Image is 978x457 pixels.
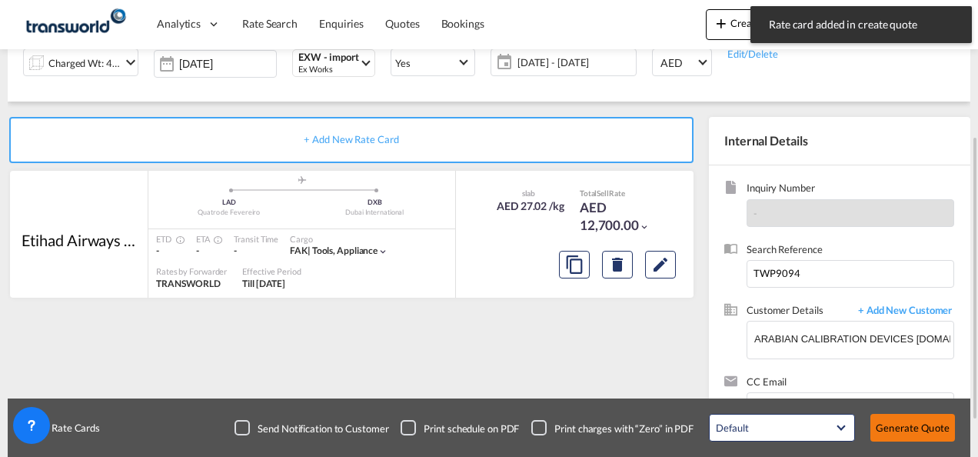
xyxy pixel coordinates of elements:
img: f753ae806dec11f0841701cdfdf085c0.png [23,7,127,42]
md-icon: icon-chevron-down [378,246,388,257]
div: Yes [395,57,411,69]
div: + Add New Rate Card [9,117,694,163]
span: Analytics [157,16,201,32]
div: LAD [156,198,302,208]
button: Copy [559,251,590,279]
input: Select [179,58,276,70]
input: Enter Customer Details [754,322,953,356]
div: AED 12,700.00 [580,198,657,235]
div: Rates by Forwarder [156,265,227,277]
div: Cargo [290,233,388,245]
span: Bookings [441,17,484,30]
span: + Add New Rate Card [304,133,398,145]
md-icon: assets/icons/custom/roll-o-plane.svg [293,176,311,184]
div: Transit Time [234,233,278,245]
div: Print charges with “Zero” in PDF [554,422,694,435]
md-checkbox: Checkbox No Ink [235,420,388,435]
md-icon: Estimated Time Of Departure [171,235,181,245]
span: | [308,245,311,256]
span: AED [660,55,696,71]
div: Charged Wt: 470.00 KGicon-chevron-down [23,48,138,76]
div: Effective Period [242,265,301,277]
md-icon: assets/icons/custom/copyQuote.svg [565,255,584,274]
md-checkbox: Checkbox No Ink [401,420,519,435]
span: Rate Search [242,17,298,30]
button: Delete [602,251,633,279]
div: DXB [302,198,448,208]
span: Till [DATE] [242,278,285,289]
div: ETD [156,233,181,245]
span: Sell [597,188,609,198]
md-select: Select Customs: Yes [391,48,475,76]
button: Edit [645,251,676,279]
md-icon: icon-plus 400-fg [712,14,730,32]
button: icon-plus 400-fgCreate Quote [706,9,797,40]
md-icon: icon-calendar [491,53,510,72]
div: Edit/Delete [727,45,823,61]
md-icon: icon-chevron-down [121,53,140,72]
span: Rate Cards [44,421,100,435]
input: Chips input. [756,395,910,427]
div: ETA [196,233,219,245]
span: Quotes [385,17,419,30]
span: TRANSWORLD [156,278,221,289]
input: Enter search reference [747,260,954,288]
span: - [196,245,199,256]
span: Customer Details [747,303,850,321]
div: Till 31 Oct 2025 [242,278,285,291]
span: Search Reference [747,242,954,260]
md-select: Select Incoterms: EXW - import Ex Works [292,49,375,77]
span: - [156,245,159,256]
div: Dubai International [302,208,448,218]
div: Internal Details [709,117,970,165]
md-checkbox: Checkbox No Ink [531,420,694,435]
div: Send Notification to Customer [258,422,388,435]
span: Rate card added in create quote [764,17,958,32]
div: Print schedule on PDF [424,422,519,435]
div: TRANSWORLD [156,278,227,291]
div: Etihad Airways dba Etihad [22,229,137,251]
span: [DATE] - [DATE] [514,52,636,73]
div: tools, appliance [290,245,378,258]
div: slab [493,188,564,198]
div: AED 27.02 /kg [497,198,564,214]
div: - [234,245,278,258]
span: Enquiries [319,17,364,30]
div: Charged Wt: 470.00 KG [48,52,121,74]
md-select: Select Currency: د.إ AEDUnited Arab Emirates Dirham [652,48,712,76]
span: CC Email [747,375,954,392]
md-icon: Estimated Time Of Arrival [209,235,218,245]
span: [DATE] - [DATE] [517,55,632,69]
md-icon: icon-chevron-down [639,222,650,232]
div: Total Rate [580,188,657,198]
div: EXW - import [298,52,359,63]
span: FAK [290,245,312,256]
span: + Add New Customer [850,303,954,321]
span: - [753,207,757,219]
div: Default [716,422,748,434]
span: Inquiry Number [747,181,954,198]
div: Ex Works [298,63,359,75]
md-chips-wrap: Chips container. Enter the text area, then type text, and press enter to add a chip. [753,393,953,427]
button: Generate Quote [870,414,955,442]
div: Quatro de Fevereiro [156,208,302,218]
